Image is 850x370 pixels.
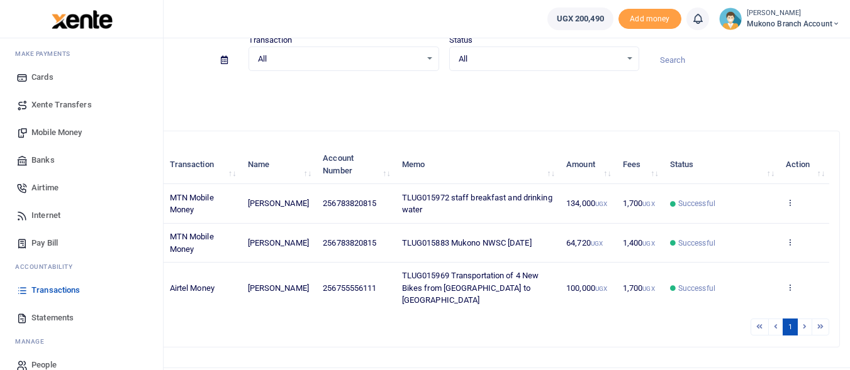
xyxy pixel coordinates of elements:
span: All [258,53,421,65]
span: Mobile Money [31,126,82,139]
a: Statements [10,304,153,332]
li: M [10,44,153,63]
span: Airtel Money [170,283,215,293]
span: Mukono branch account [747,18,840,30]
input: Search [649,50,840,71]
th: Name: activate to sort column ascending [240,145,316,184]
span: [PERSON_NAME] [248,238,309,248]
label: Transaction [249,34,292,46]
th: Status: activate to sort column ascending [663,145,780,184]
span: Statements [31,312,74,324]
span: 64,720 [566,238,603,248]
span: Banks [31,154,55,166]
span: 256755556111 [323,283,376,293]
span: Successful [678,198,715,209]
span: TLUG015972 staff breakfast and drinking water [402,193,552,215]
small: UGX [591,240,603,247]
a: Xente Transfers [10,91,153,119]
th: Action: activate to sort column ascending [779,145,829,184]
span: TLUG015969 Transportation of 4 New Bikes from [GEOGRAPHIC_DATA] to [GEOGRAPHIC_DATA] [402,271,539,305]
th: Transaction: activate to sort column ascending [162,145,240,184]
img: logo-large [52,10,113,29]
img: profile-user [719,8,742,30]
th: Account Number: activate to sort column ascending [316,145,394,184]
span: 1,400 [623,238,655,248]
small: UGX [642,285,654,292]
a: Mobile Money [10,119,153,146]
span: Successful [678,237,715,249]
span: Internet [31,209,60,222]
span: Cards [31,71,53,84]
a: 1 [783,318,798,335]
span: Add money [618,9,681,30]
a: Banks [10,146,153,174]
small: UGX [642,200,654,207]
span: MTN Mobile Money [170,232,214,254]
li: Ac [10,257,153,276]
a: profile-user [PERSON_NAME] Mukono branch account [719,8,840,30]
a: Transactions [10,276,153,304]
a: logo-small logo-large logo-large [50,14,113,23]
span: anage [21,337,45,346]
th: Fees: activate to sort column ascending [616,145,663,184]
small: UGX [642,240,654,247]
span: countability [25,262,72,271]
th: Amount: activate to sort column ascending [559,145,616,184]
span: Pay Bill [31,237,58,249]
small: UGX [595,200,607,207]
span: 256783820815 [323,238,376,248]
span: ake Payments [21,49,70,58]
span: 134,000 [566,199,607,208]
small: UGX [595,285,607,292]
span: Airtime [31,182,59,194]
th: Memo: activate to sort column ascending [395,145,559,184]
span: [PERSON_NAME] [248,283,309,293]
span: [PERSON_NAME] [248,199,309,208]
span: UGX 200,490 [557,13,604,25]
label: Status [449,34,473,46]
span: 1,700 [623,283,655,293]
span: 256783820815 [323,199,376,208]
span: TLUG015883 Mukono NWSC [DATE] [402,238,532,248]
a: Cards [10,63,153,91]
a: Pay Bill [10,229,153,257]
span: All [459,53,622,65]
span: Successful [678,283,715,294]
span: MTN Mobile Money [170,193,214,215]
span: Xente Transfers [31,99,92,111]
li: Wallet ballance [542,8,618,30]
span: 100,000 [566,283,607,293]
div: Showing 1 to 3 of 3 entries [59,317,374,337]
small: [PERSON_NAME] [747,8,840,19]
span: 1,700 [623,199,655,208]
li: M [10,332,153,351]
a: Add money [618,13,681,23]
span: Transactions [31,284,80,297]
a: Internet [10,202,153,229]
a: Airtime [10,174,153,202]
p: Download [48,86,840,99]
li: Toup your wallet [618,9,681,30]
a: UGX 200,490 [547,8,613,30]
